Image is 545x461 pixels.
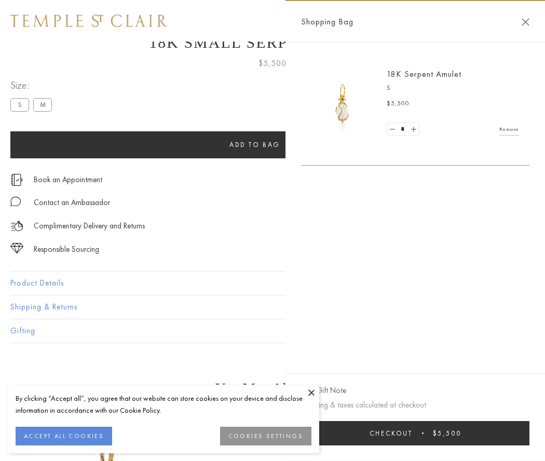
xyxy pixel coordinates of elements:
button: COOKIES SETTINGS [220,427,311,445]
a: Book an Appointment [34,174,102,185]
button: Product Details [10,272,535,295]
p: Complimentary Delivery and Returns [34,220,145,233]
img: P51836-E11SERPPV [311,73,374,135]
span: $5,500 [258,57,287,70]
img: Temple St. Clair [10,15,167,27]
a: Set quantity to 2 [408,123,418,136]
label: M [33,98,52,111]
button: Add to bag [10,131,499,158]
span: $5,500 [387,99,410,109]
button: Add Gift Note [301,384,346,397]
a: Remove [499,124,519,135]
p: Shipping & taxes calculated at checkout [301,399,529,412]
button: Checkout $5,500 [301,421,529,445]
div: Responsible Sourcing [34,243,99,256]
button: Shipping & Returns [10,295,535,319]
button: ACCEPT ALL COOKIES [16,427,112,445]
p: S [387,83,519,93]
div: By clicking “Accept all”, you agree that our website can store cookies on your device and disclos... [16,392,311,416]
img: icon_delivery.svg [10,220,23,233]
button: Gifting [10,319,535,343]
img: icon_sourcing.svg [10,243,23,253]
span: Checkout [370,429,413,438]
h3: You May Also Like [26,380,519,397]
div: Contact an Ambassador [34,196,110,209]
span: Add to bag [229,140,280,149]
span: Size: [10,77,56,94]
a: 18K Serpent Amulet [387,69,461,79]
span: $5,500 [433,429,461,438]
a: Set quantity to 0 [387,123,398,136]
span: Shopping Bag [301,15,353,29]
label: S [10,98,29,111]
h1: 18K Small Serpent Amulet [10,34,535,51]
img: icon_appointment.svg [10,174,23,186]
img: MessageIcon-01_2.svg [10,196,21,207]
button: Close Shopping Bag [522,18,529,26]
